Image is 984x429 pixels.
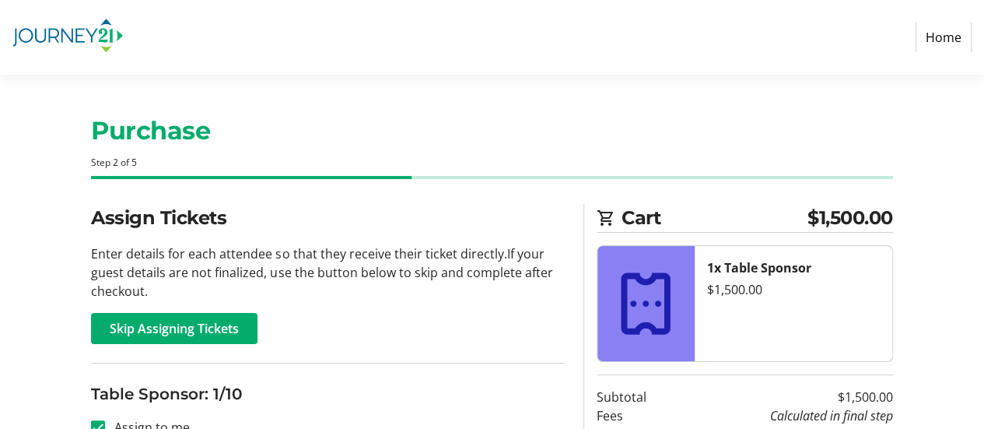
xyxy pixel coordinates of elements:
span: Skip Assigning Tickets [110,319,239,338]
h3: Table Sponsor: 1/10 [91,382,565,406]
h1: Purchase [91,112,892,149]
span: Cart [622,204,807,232]
span: $1,500.00 [807,204,893,232]
p: Enter details for each attendee so that they receive their ticket directly. If your guest details... [91,244,565,301]
td: $1,500.00 [682,388,893,406]
div: $1,500.00 [707,280,880,299]
td: Subtotal [597,388,682,406]
a: Home [916,23,972,52]
img: Journey21's Logo [12,6,123,69]
td: Calculated in final step [682,406,893,425]
td: Fees [597,406,682,425]
strong: 1x Table Sponsor [707,259,811,276]
h2: Assign Tickets [91,204,565,232]
div: Step 2 of 5 [91,156,892,170]
button: Skip Assigning Tickets [91,313,257,344]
